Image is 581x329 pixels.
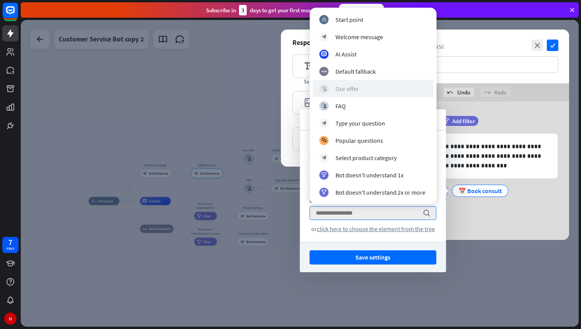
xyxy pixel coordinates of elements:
[2,237,18,253] a: 7 days
[335,16,363,23] div: Start point
[335,33,383,41] div: Welcome message
[335,119,385,127] div: Type your question
[321,172,327,177] i: filter
[321,121,326,126] i: block_bot_response
[443,88,474,97] div: Undo
[447,89,453,96] i: undo
[335,102,346,110] div: FAQ
[480,88,510,97] div: Redo
[335,171,403,179] div: Bot doesn't understand 1x
[335,68,376,75] div: Default fallback
[321,103,326,108] i: block_user_input
[8,239,12,246] div: 7
[335,188,425,196] div: Bot doesn't understand 2x or more
[6,3,29,26] button: Open LiveChat chat widget
[317,225,435,233] span: click here to choose the element from the tree
[310,197,437,204] div: Go to
[206,5,333,15] div: Subscribe in days to get your first month for $1
[321,34,326,39] i: block_bot_response
[310,250,437,265] button: Save settings
[335,137,383,144] div: Popular questions
[239,5,247,15] div: 3
[452,117,475,125] span: Add filter
[321,17,326,22] i: home_2
[547,40,558,51] i: check
[531,40,543,51] i: close
[339,4,384,16] div: Subscribe now
[321,190,327,195] i: filter
[335,154,397,162] div: Select product category
[335,85,359,93] div: Our offer
[7,246,14,251] div: days
[4,312,17,325] div: H
[310,225,437,233] div: or
[458,185,502,197] div: 📅 Book consult
[321,69,326,74] i: block_fallback
[423,209,430,217] i: search
[321,86,326,91] i: block_user_input
[321,155,326,160] i: block_bot_response
[484,89,490,96] i: redo
[321,138,326,143] i: block_faq
[335,50,357,58] div: AI Assist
